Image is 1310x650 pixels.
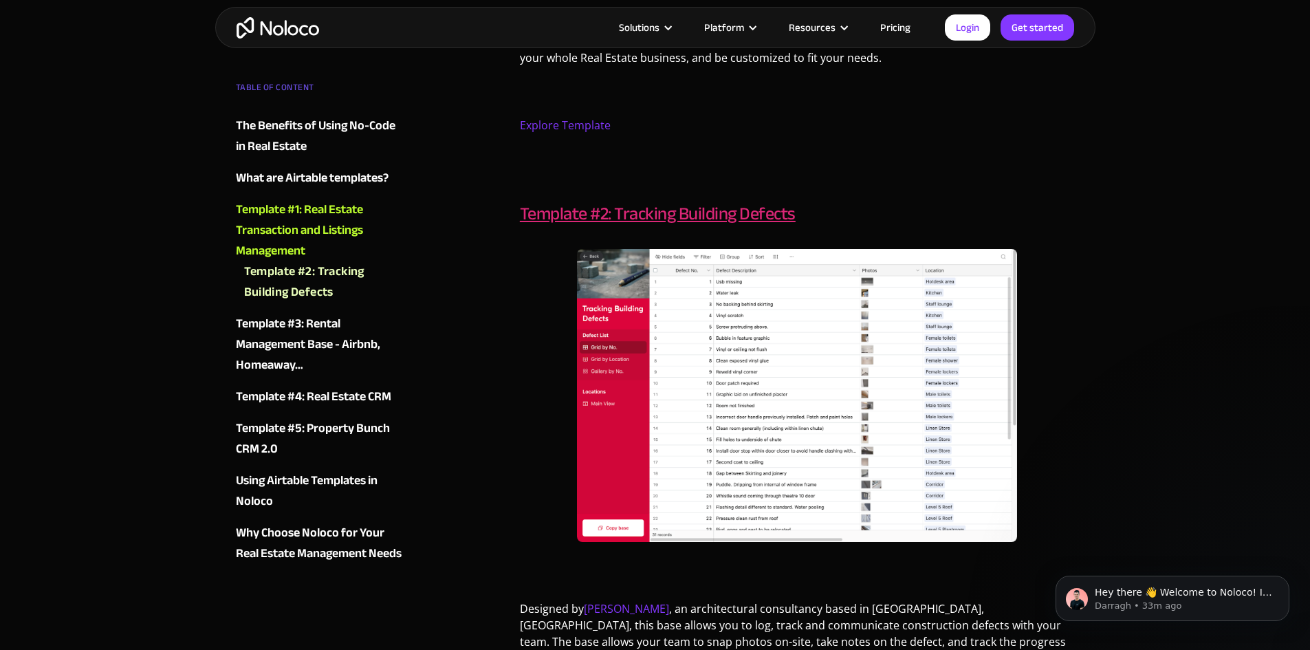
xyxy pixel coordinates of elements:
[236,77,402,105] div: TABLE OF CONTENT
[237,17,319,39] a: home
[789,19,836,36] div: Resources
[520,151,1075,177] p: ‍
[520,118,611,133] a: Explore Template
[619,19,659,36] div: Solutions
[687,19,772,36] div: Platform
[236,523,402,564] a: Why Choose Noloco for Your Real Estate Management Needs
[704,19,744,36] div: Platform
[520,197,796,230] a: Template #2: Tracking Building Defects
[1001,14,1074,41] a: Get started
[602,19,687,36] div: Solutions
[236,470,402,512] a: Using Airtable Templates in Noloco
[1035,547,1310,643] iframe: Intercom notifications message
[236,387,391,407] div: Template #4: Real Estate CRM
[236,387,402,407] a: Template #4: Real Estate CRM
[945,14,990,41] a: Login
[244,261,402,303] a: Template #2: Tracking Building Defects
[236,168,402,188] a: What are Airtable templates?
[236,116,402,157] a: The Benefits of Using No-Code in Real Estate
[772,19,863,36] div: Resources
[236,418,402,459] a: Template #5: Property Bunch CRM 2.0
[236,199,402,261] a: Template #1: Real Estate Transaction and Listings Management
[584,601,669,616] a: [PERSON_NAME]
[236,314,402,376] a: Template #3: Rental Management Base - Airbnb, Homeaway…
[520,83,1075,110] p: ‍
[520,567,1075,594] p: ‍
[236,168,389,188] div: What are Airtable templates?
[863,19,928,36] a: Pricing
